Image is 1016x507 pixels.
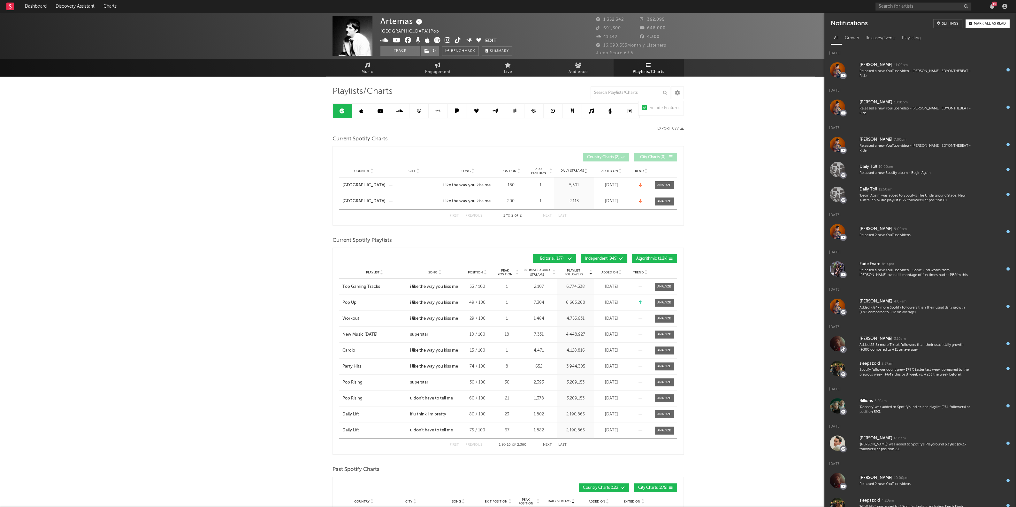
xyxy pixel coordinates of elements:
[824,132,1016,157] a: [PERSON_NAME]7:00pmReleased a new YouTube video - [PERSON_NAME], EDYONTHEBEAT - Ride.
[933,19,962,28] a: Settings
[495,347,519,354] div: 1
[859,360,880,368] div: sleepazoid
[596,35,617,39] span: 41,142
[824,182,1016,207] a: Daily Toll12:50am'Begin Again' was added to Spotify's The Underground Stage: New Australian Music...
[636,257,668,261] span: Algorithmic ( 1.2k )
[632,254,677,263] button: Algorithmic(1.2k)
[501,169,516,173] span: Position
[537,257,567,261] span: Editorial ( 177 )
[463,332,492,338] div: 18 / 100
[332,59,403,77] a: Music
[596,347,628,354] div: [DATE]
[831,33,842,44] div: All
[601,271,618,274] span: Added On
[450,443,459,447] button: First
[443,182,493,189] a: i like the way you kiss me
[515,214,518,217] span: of
[824,45,1016,57] div: [DATE]
[410,363,458,370] div: i like the way you kiss me
[569,68,588,76] span: Audience
[824,456,1016,468] div: [DATE]
[824,257,1016,281] a: Fade Evare8:14pmReleased a new YouTube video - Some kind words from [PERSON_NAME] over a lil mont...
[894,227,907,232] div: 9:00pm
[332,135,388,143] span: Current Spotify Charts
[354,169,370,173] span: Country
[824,82,1016,95] div: [DATE]
[380,16,424,26] div: Artemas
[859,106,972,116] div: Released a new YouTube video - [PERSON_NAME], EDYONTHEBEAT - Ride.
[497,198,525,205] div: 200
[824,120,1016,132] div: [DATE]
[640,35,660,39] span: 4,300
[342,284,407,290] a: Top Gaming Tracks
[640,26,666,30] span: 648,000
[559,269,589,276] span: Playlist Followers
[859,260,880,268] div: Fade Evare
[409,169,416,173] span: City
[485,500,508,503] span: Exit Position
[882,362,893,366] div: 2:57am
[894,100,908,105] div: 10:01pm
[468,271,483,274] span: Position
[342,363,407,370] a: Party Hits
[495,212,530,220] div: 1 2 2
[497,182,525,189] div: 180
[596,51,633,55] span: Jump Score: 63.5
[332,88,393,95] span: Playlists/Charts
[443,182,491,189] div: i like the way you kiss me
[831,19,867,28] div: Notifications
[420,46,439,56] span: ( 1 )
[966,19,1010,28] button: Mark all as read
[824,319,1016,331] div: [DATE]
[824,219,1016,244] a: [PERSON_NAME]9:00pmReleased 2 new YouTube videos.
[428,271,438,274] span: Song
[506,214,510,217] span: to
[342,284,380,290] div: Top Gaming Tracks
[859,136,892,144] div: [PERSON_NAME]
[859,474,892,482] div: [PERSON_NAME]
[362,68,373,76] span: Music
[894,299,906,304] div: 4:07am
[859,193,972,203] div: 'Begin Again' was added to Spotify's The Underground Stage: New Australian Music playlist (1.2k f...
[410,411,446,418] div: if u think i'm pretty
[529,198,553,205] div: 1
[859,186,877,193] div: Daily Toll
[859,368,972,377] div: Spotify follower count grew 179% faster last week compared to the previous week (+649 this past w...
[859,144,972,153] div: Released a new YouTube video - [PERSON_NAME], EDYONTHEBEAT - Ride.
[634,153,677,161] button: City Charts(0)
[522,395,556,402] div: 1,378
[579,483,629,492] button: Country Charts(122)
[596,18,624,22] span: 1,352,342
[522,268,552,277] span: Estimated Daily Streams
[824,157,1016,182] a: Daily Toll10:00amReleased a new Spotify album - Begin Again.
[559,411,592,418] div: 2,190,865
[462,169,471,173] span: Song
[589,500,605,503] span: Added On
[522,427,556,434] div: 1,882
[522,411,556,418] div: 1,802
[410,347,458,354] div: i like the way you kiss me
[342,379,407,386] a: Pop Rising
[882,498,894,503] div: 4:20am
[614,59,684,77] a: Playlists/Charts
[640,18,665,22] span: 362,095
[342,411,359,418] div: Daily Lift
[824,244,1016,257] div: [DATE]
[342,347,407,354] a: Cardio
[859,343,972,353] div: Added 28.5x more Tiktok followers than their usual daily growth (+300 compared to +11 on average).
[410,332,428,338] div: superstar
[425,68,451,76] span: Engagement
[495,363,519,370] div: 8
[495,441,530,449] div: 1 10 2,360
[342,300,356,306] div: Pop Up
[332,237,392,244] span: Current Spotify Playlists
[859,298,892,305] div: [PERSON_NAME]
[495,379,519,386] div: 30
[862,33,899,44] div: Releases/Events
[596,427,628,434] div: [DATE]
[495,269,515,276] span: Peak Position
[421,46,439,56] button: (1)
[543,214,552,218] button: Next
[380,28,447,35] div: [GEOGRAPHIC_DATA] | Pop
[463,379,492,386] div: 30 / 100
